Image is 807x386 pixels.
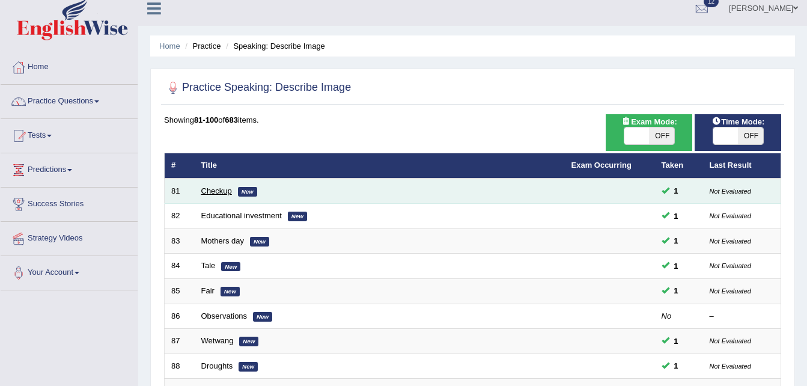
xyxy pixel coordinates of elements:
a: Home [1,51,138,81]
a: Droughts [201,361,233,370]
em: New [221,262,240,272]
td: 85 [165,279,195,304]
em: New [239,337,258,346]
small: Not Evaluated [710,363,751,370]
span: Time Mode: [707,115,769,128]
em: New [253,312,272,322]
a: Tale [201,261,216,270]
td: 87 [165,329,195,354]
small: Not Evaluated [710,188,751,195]
a: Home [159,41,180,51]
a: Tests [1,119,138,149]
div: Show exams occurring in exams [606,114,692,151]
em: New [250,237,269,247]
small: Not Evaluated [710,212,751,219]
span: You can still take this question [669,360,683,372]
td: 83 [165,228,195,254]
small: Not Evaluated [710,287,751,295]
a: Predictions [1,153,138,183]
td: 88 [165,354,195,379]
small: Not Evaluated [710,262,751,269]
a: Practice Questions [1,85,138,115]
a: Observations [201,311,248,320]
em: New [288,212,307,221]
span: You can still take this question [669,284,683,297]
em: New [221,287,240,296]
div: Showing of items. [164,114,781,126]
li: Practice [182,40,221,52]
em: New [238,187,257,197]
a: Strategy Videos [1,222,138,252]
span: Exam Mode: [617,115,681,128]
span: You can still take this question [669,234,683,247]
span: OFF [649,127,674,144]
li: Speaking: Describe Image [223,40,325,52]
span: OFF [738,127,763,144]
th: # [165,153,195,179]
a: Mothers day [201,236,245,245]
a: Educational investment [201,211,282,220]
span: You can still take this question [669,335,683,348]
td: 81 [165,179,195,204]
small: Not Evaluated [710,337,751,345]
th: Taken [655,153,703,179]
td: 84 [165,254,195,279]
a: Success Stories [1,188,138,218]
span: You can still take this question [669,185,683,197]
h2: Practice Speaking: Describe Image [164,79,351,97]
td: 86 [165,304,195,329]
span: You can still take this question [669,260,683,272]
b: 683 [225,115,238,124]
th: Last Result [703,153,781,179]
a: Checkup [201,186,232,195]
a: Wetwang [201,336,234,345]
span: You can still take this question [669,210,683,222]
b: 81-100 [194,115,218,124]
em: New [239,362,258,372]
a: Exam Occurring [571,161,632,170]
th: Title [195,153,565,179]
a: Your Account [1,256,138,286]
small: Not Evaluated [710,237,751,245]
td: 82 [165,204,195,229]
em: No [662,311,672,320]
div: – [710,311,775,322]
a: Fair [201,286,215,295]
